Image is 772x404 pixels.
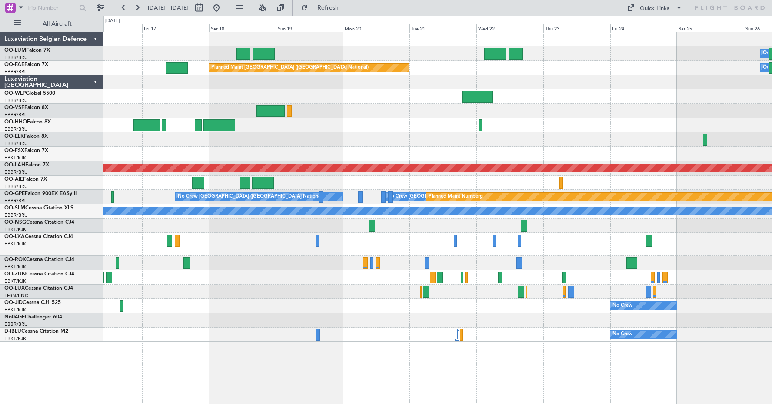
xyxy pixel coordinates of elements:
a: OO-WLPGlobal 5500 [4,91,55,96]
a: EBKT/KJK [4,264,26,270]
a: OO-ELKFalcon 8X [4,134,48,139]
a: EBKT/KJK [4,278,26,285]
span: [DATE] - [DATE] [148,4,189,12]
div: Tue 21 [409,24,476,32]
a: OO-NSGCessna Citation CJ4 [4,220,74,225]
span: OO-LAH [4,162,25,168]
a: OO-LUXCessna Citation CJ4 [4,286,73,291]
span: OO-AIE [4,177,23,182]
span: OO-LXA [4,234,25,239]
a: EBBR/BRU [4,54,28,61]
div: Fri 17 [142,24,209,32]
a: D-IBLUCessna Citation M2 [4,329,68,334]
span: Refresh [310,5,346,11]
input: Trip Number [27,1,77,14]
a: OO-LUMFalcon 7X [4,48,50,53]
div: Planned Maint Nurnberg [429,190,483,203]
a: EBBR/BRU [4,169,28,176]
span: D-IBLU [4,329,21,334]
button: Refresh [297,1,349,15]
div: [DATE] [105,17,120,25]
a: EBBR/BRU [4,140,28,147]
a: EBBR/BRU [4,69,28,75]
span: OO-NSG [4,220,26,225]
div: Fri 24 [610,24,677,32]
span: OO-JID [4,300,23,305]
a: OO-LAHFalcon 7X [4,162,49,168]
div: Planned Maint [GEOGRAPHIC_DATA] ([GEOGRAPHIC_DATA] National) [211,61,369,74]
a: OO-JIDCessna CJ1 525 [4,300,61,305]
a: EBBR/BRU [4,112,28,118]
div: Sun 19 [276,24,343,32]
a: OO-FAEFalcon 7X [4,62,48,67]
span: OO-ZUN [4,272,26,277]
div: No Crew [612,328,632,341]
div: No Crew [612,299,632,312]
span: OO-FSX [4,148,24,153]
span: OO-LUM [4,48,26,53]
a: N604GFChallenger 604 [4,315,62,320]
a: OO-AIEFalcon 7X [4,177,47,182]
span: OO-VSF [4,105,24,110]
a: OO-ROKCessna Citation CJ4 [4,257,74,262]
div: Sat 25 [677,24,744,32]
a: OO-SLMCessna Citation XLS [4,205,73,211]
a: OO-ZUNCessna Citation CJ4 [4,272,74,277]
a: OO-LXACessna Citation CJ4 [4,234,73,239]
div: Thu 23 [543,24,610,32]
div: Wed 22 [476,24,543,32]
div: Sat 18 [209,24,276,32]
a: LFSN/ENC [4,292,28,299]
span: OO-FAE [4,62,24,67]
a: OO-VSFFalcon 8X [4,105,48,110]
a: EBBR/BRU [4,183,28,190]
span: OO-SLM [4,205,25,211]
div: Thu 16 [76,24,143,32]
span: OO-ELK [4,134,24,139]
div: No Crew [GEOGRAPHIC_DATA] ([GEOGRAPHIC_DATA] National) [387,190,533,203]
span: OO-ROK [4,257,26,262]
div: Quick Links [640,4,669,13]
span: All Aircraft [23,21,92,27]
a: OO-GPEFalcon 900EX EASy II [4,191,77,196]
span: OO-LUX [4,286,25,291]
span: N604GF [4,315,25,320]
span: OO-HHO [4,119,27,125]
a: EBKT/KJK [4,335,26,342]
a: EBBR/BRU [4,126,28,132]
span: OO-WLP [4,91,26,96]
a: OO-HHOFalcon 8X [4,119,51,125]
div: Mon 20 [343,24,410,32]
a: EBKT/KJK [4,241,26,247]
a: EBBR/BRU [4,198,28,204]
a: EBKT/KJK [4,155,26,161]
span: OO-GPE [4,191,25,196]
a: OO-FSXFalcon 7X [4,148,48,153]
button: All Aircraft [10,17,94,31]
a: EBBR/BRU [4,97,28,104]
a: EBKT/KJK [4,226,26,233]
div: No Crew [GEOGRAPHIC_DATA] ([GEOGRAPHIC_DATA] National) [178,190,323,203]
button: Quick Links [622,1,687,15]
a: EBKT/KJK [4,307,26,313]
a: EBBR/BRU [4,321,28,328]
a: EBBR/BRU [4,212,28,219]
